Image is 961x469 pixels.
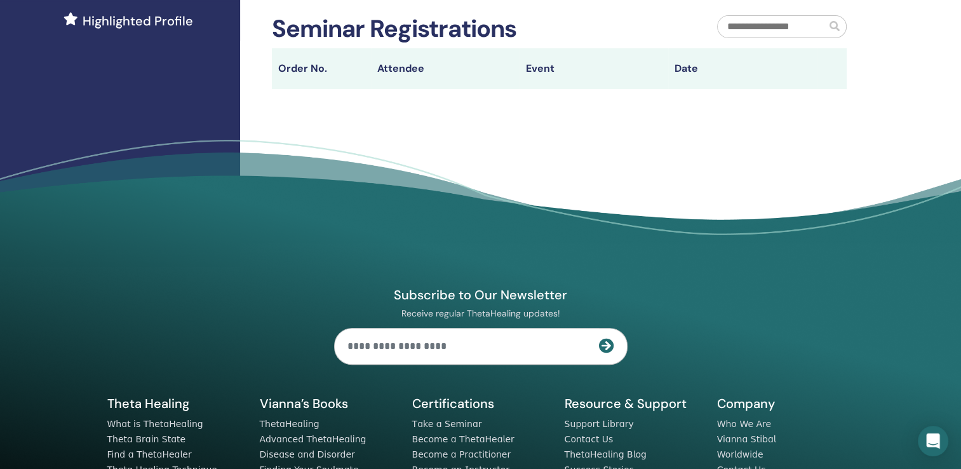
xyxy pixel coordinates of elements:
a: Become a Practitioner [412,449,511,459]
th: Date [668,48,817,89]
h5: Theta Healing [107,395,245,412]
span: Highlighted Profile [83,11,193,31]
th: Order No. [272,48,371,89]
h4: Subscribe to Our Newsletter [334,287,628,303]
h5: Vianna’s Books [260,395,397,412]
a: Advanced ThetaHealing [260,434,366,444]
h5: Resource & Support [565,395,702,412]
div: Open Intercom Messenger [918,426,948,456]
a: ThetaHealing Blog [565,449,647,459]
a: ThetaHealing [260,419,319,429]
a: Contact Us [565,434,614,444]
a: Vianna Stibal [717,434,776,444]
a: Become a ThetaHealer [412,434,514,444]
h2: Seminar Registrations [272,15,516,44]
p: Receive regular ThetaHealing updates! [334,308,628,319]
a: Take a Seminar [412,419,482,429]
a: Support Library [565,419,634,429]
th: Event [520,48,668,89]
a: Worldwide [717,449,763,459]
h5: Certifications [412,395,549,412]
a: Who We Are [717,419,771,429]
a: Disease and Disorder [260,449,355,459]
th: Attendee [371,48,520,89]
a: Theta Brain State [107,434,186,444]
a: Find a ThetaHealer [107,449,192,459]
h5: Company [717,395,854,412]
a: What is ThetaHealing [107,419,203,429]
